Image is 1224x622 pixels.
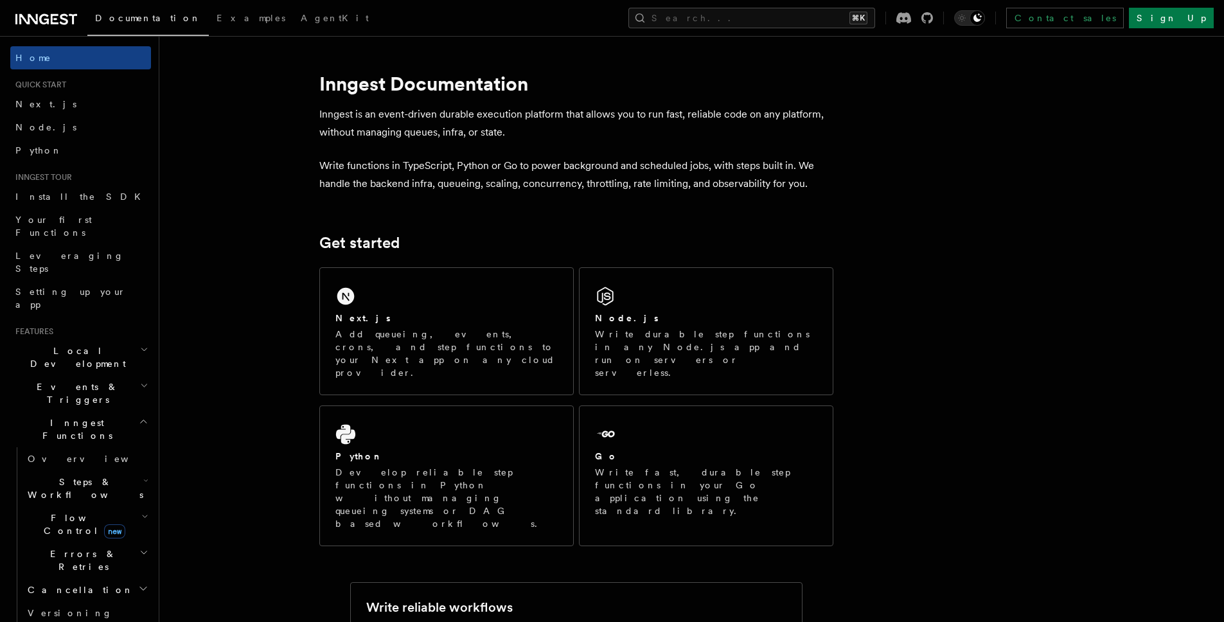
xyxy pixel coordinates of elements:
span: new [104,524,125,538]
a: Python [10,139,151,162]
button: Inngest Functions [10,411,151,447]
span: Examples [217,13,285,23]
a: GoWrite fast, durable step functions in your Go application using the standard library. [579,405,833,546]
a: Next.jsAdd queueing, events, crons, and step functions to your Next app on any cloud provider. [319,267,574,395]
span: Versioning [28,608,112,618]
h1: Inngest Documentation [319,72,833,95]
span: Flow Control [22,511,141,537]
h2: Go [595,450,618,463]
button: Events & Triggers [10,375,151,411]
span: Your first Functions [15,215,92,238]
span: Errors & Retries [22,547,139,573]
button: Toggle dark mode [954,10,985,26]
a: Install the SDK [10,185,151,208]
button: Local Development [10,339,151,375]
span: Home [15,51,51,64]
a: Next.js [10,93,151,116]
a: Your first Functions [10,208,151,244]
p: Write functions in TypeScript, Python or Go to power background and scheduled jobs, with steps bu... [319,157,833,193]
a: Documentation [87,4,209,36]
span: Leveraging Steps [15,251,124,274]
a: Contact sales [1006,8,1124,28]
span: Local Development [10,344,140,370]
h2: Next.js [335,312,391,324]
a: Home [10,46,151,69]
a: Overview [22,447,151,470]
p: Develop reliable step functions in Python without managing queueing systems or DAG based workflows. [335,466,558,530]
a: Node.js [10,116,151,139]
span: Steps & Workflows [22,475,143,501]
a: Node.jsWrite durable step functions in any Node.js app and run on servers or serverless. [579,267,833,395]
p: Write durable step functions in any Node.js app and run on servers or serverless. [595,328,817,379]
span: Next.js [15,99,76,109]
span: Events & Triggers [10,380,140,406]
span: Documentation [95,13,201,23]
button: Flow Controlnew [22,506,151,542]
span: Inngest Functions [10,416,139,442]
span: AgentKit [301,13,369,23]
a: AgentKit [293,4,377,35]
a: Examples [209,4,293,35]
p: Inngest is an event-driven durable execution platform that allows you to run fast, reliable code ... [319,105,833,141]
span: Install the SDK [15,191,148,202]
a: Setting up your app [10,280,151,316]
h2: Node.js [595,312,659,324]
span: Quick start [10,80,66,90]
span: Inngest tour [10,172,72,182]
button: Search...⌘K [628,8,875,28]
button: Errors & Retries [22,542,151,578]
span: Setting up your app [15,287,126,310]
button: Cancellation [22,578,151,601]
h2: Python [335,450,383,463]
h2: Write reliable workflows [366,598,513,616]
a: Sign Up [1129,8,1214,28]
button: Steps & Workflows [22,470,151,506]
span: Overview [28,454,160,464]
span: Python [15,145,62,155]
p: Add queueing, events, crons, and step functions to your Next app on any cloud provider. [335,328,558,379]
span: Cancellation [22,583,134,596]
a: PythonDevelop reliable step functions in Python without managing queueing systems or DAG based wo... [319,405,574,546]
span: Features [10,326,53,337]
p: Write fast, durable step functions in your Go application using the standard library. [595,466,817,517]
span: Node.js [15,122,76,132]
a: Leveraging Steps [10,244,151,280]
kbd: ⌘K [849,12,867,24]
a: Get started [319,234,400,252]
